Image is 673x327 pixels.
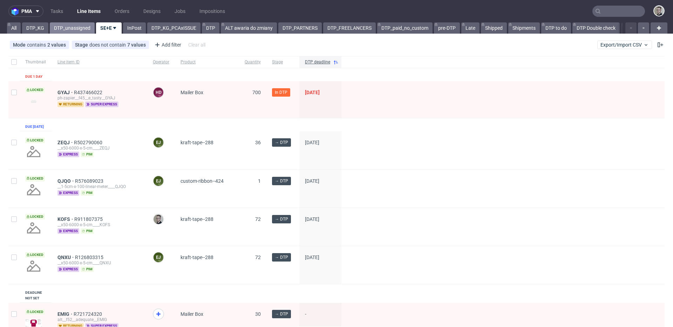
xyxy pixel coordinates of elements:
[25,220,42,236] img: no_design.png
[57,145,142,151] div: __x50-6000-x-5-cm____ZEQJ
[57,59,142,65] span: Line item ID
[139,6,165,17] a: Designs
[123,22,146,34] a: InPost
[57,216,74,222] a: KOFS
[7,22,21,34] a: All
[255,255,261,260] span: 72
[305,59,330,65] span: DTP deadline
[25,59,46,65] span: Thumbnail
[154,88,163,97] figcaption: HD
[81,228,94,234] span: pim
[57,190,79,196] span: express
[181,90,203,95] span: Mailer Box
[154,176,163,186] figcaption: EJ
[57,178,75,184] a: QJQO
[74,140,104,145] span: R502790060
[147,22,200,34] a: DTP_KG_PCAxISSUE
[252,90,261,95] span: 700
[25,290,46,301] div: Deadline not set
[275,178,288,184] span: → DTP
[154,252,163,262] figcaption: EJ
[195,6,229,17] a: Impositions
[25,97,42,106] img: version_two_editor_design
[275,139,288,146] span: → DTP
[57,228,79,234] span: express
[57,311,74,317] a: EMIG
[57,266,79,272] span: express
[25,258,42,274] img: no_design.png
[81,266,94,272] span: pim
[245,59,261,65] span: Quantity
[96,22,122,34] a: SE+E
[305,90,320,95] span: [DATE]
[434,22,460,34] a: pre-DTP
[25,309,45,315] span: Locked
[75,42,89,48] span: Stage
[255,140,261,145] span: 36
[255,311,261,317] span: 30
[50,22,95,34] a: DTP_unassigned
[305,140,319,145] span: [DATE]
[22,22,48,34] a: DTP_KG
[154,138,163,147] figcaption: EJ
[181,178,224,184] span: custom-ribbon--424
[181,216,213,222] span: kraft-tape--288
[377,22,433,34] a: DTP_paid_no_custom
[153,59,169,65] span: Operator
[21,9,32,14] span: pma
[278,22,322,34] a: DTP_PARTNERS
[57,184,142,189] div: __1-5cm-x-100-linear-meter____QJQO
[75,255,105,260] a: R126803315
[25,74,42,79] div: Due 1 day
[8,6,43,17] button: pma
[57,90,74,95] a: GYAJ
[85,102,118,107] span: super express
[57,260,142,266] div: __x50-6000-x-5-cm____QNXU
[25,181,42,198] img: no_design.png
[508,22,540,34] a: Shipments
[75,178,105,184] a: R576089023
[81,152,94,157] span: pim
[541,22,571,34] a: DTP to do
[221,22,277,34] a: ALT awaria do zmiany
[57,140,74,145] a: ZEQJ
[275,89,287,96] span: In DTP
[481,22,507,34] a: Shipped
[597,41,652,49] button: Export/Import CSV
[572,22,620,34] a: DTP Double check
[600,42,649,48] span: Export/Import CSV
[654,6,664,16] img: Krystian Gaza
[110,6,134,17] a: Orders
[73,6,105,17] a: Line Items
[170,6,190,17] a: Jobs
[305,216,319,222] span: [DATE]
[89,42,127,48] span: does not contain
[25,176,45,181] span: Locked
[47,42,66,48] div: 2 values
[461,22,480,34] a: Late
[258,178,261,184] span: 1
[27,42,47,48] span: contains
[272,59,294,65] span: Stage
[181,140,213,145] span: kraft-tape--288
[13,42,27,48] span: Mode
[57,102,84,107] span: returning
[25,214,45,220] span: Locked
[187,40,207,50] div: Clear all
[255,216,261,222] span: 72
[154,214,163,224] img: Krystian Gaza
[305,255,319,260] span: [DATE]
[46,6,67,17] a: Tasks
[323,22,376,34] a: DTP_FREELANCERS
[57,222,142,228] div: __x50-6000-x-5-cm____KOFS
[25,143,42,160] img: no_design.png
[74,90,104,95] a: R437466022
